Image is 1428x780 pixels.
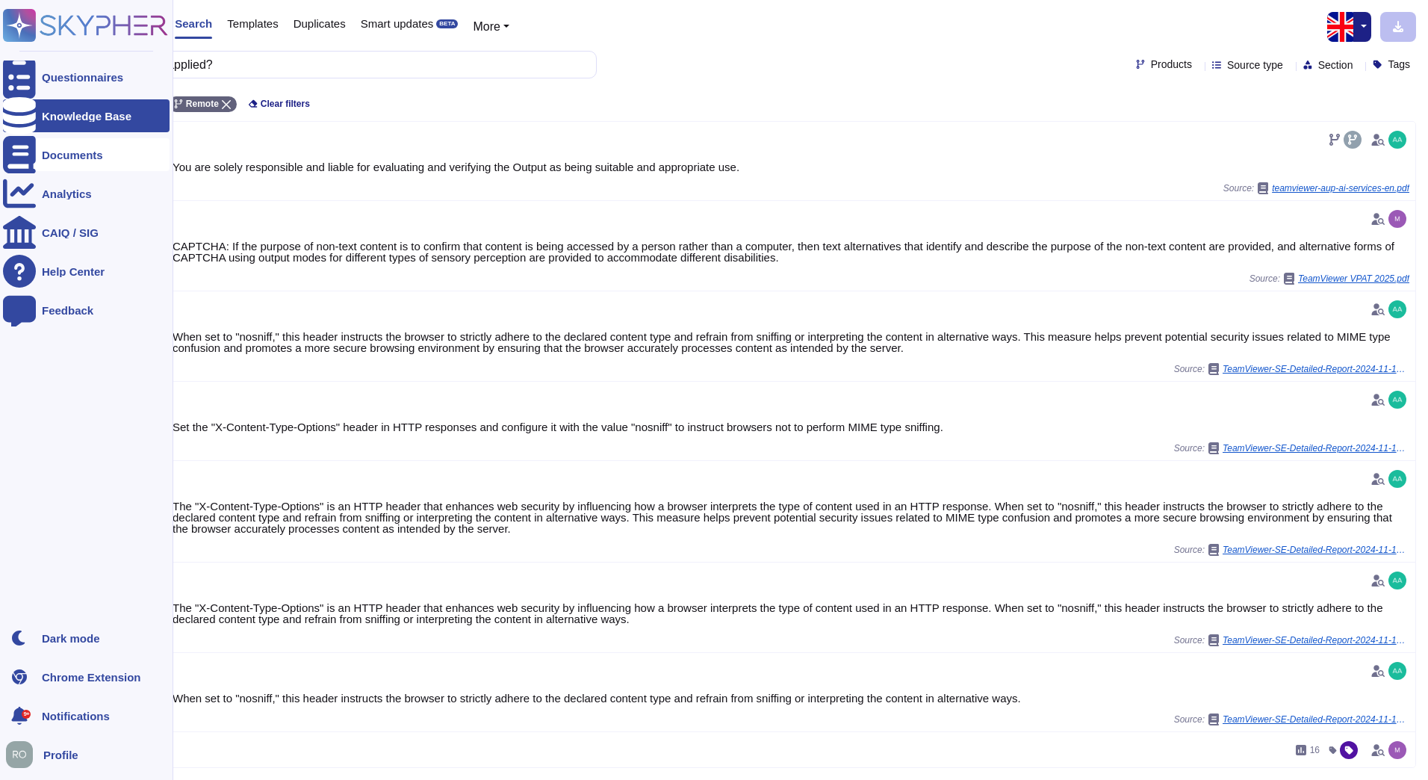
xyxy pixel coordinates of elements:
[3,660,170,693] a: Chrome Extension
[3,61,170,93] a: Questionnaires
[42,266,105,277] div: Help Center
[1318,60,1353,70] span: Section
[173,331,1409,353] div: When set to "nosniff," this header instructs the browser to strictly adhere to the declared conte...
[473,18,509,36] button: More
[42,188,92,199] div: Analytics
[361,18,434,29] span: Smart updates
[1151,59,1192,69] span: Products
[1388,59,1410,69] span: Tags
[227,18,278,29] span: Templates
[3,255,170,288] a: Help Center
[42,111,131,122] div: Knowledge Base
[42,672,141,683] div: Chrome Extension
[22,710,31,719] div: 9+
[42,305,93,316] div: Feedback
[1223,715,1409,724] span: TeamViewer-SE-Detailed-Report-2024-11-14.pdf
[1272,184,1409,193] span: teamviewer-aup-ai-services-en.pdf
[173,421,1409,433] div: Set the "X-Content-Type-Options" header in HTTP responses and configure it with the value "nosnif...
[1174,714,1409,725] span: Source:
[3,738,43,771] button: user
[42,149,103,161] div: Documents
[1388,572,1406,589] img: user
[173,161,1409,173] div: You are solely responsible and liable for evaluating and verifying the Output as being suitable a...
[6,741,33,768] img: user
[175,18,212,29] span: Search
[1310,746,1320,755] span: 16
[186,99,219,108] span: Remote
[473,20,500,33] span: More
[1388,662,1406,680] img: user
[1174,442,1409,454] span: Source:
[173,693,1409,704] div: When set to "nosniff," this header instructs the browser to strictly adhere to the declared conte...
[1388,300,1406,318] img: user
[173,501,1409,534] div: The "X-Content-Type-Options" is an HTTP header that enhances web security by influencing how a br...
[1223,636,1409,645] span: TeamViewer-SE-Detailed-Report-2024-11-14.pdf
[59,52,581,78] input: Search a question or template...
[1174,634,1409,646] span: Source:
[173,241,1409,263] div: CAPTCHA: If the purpose of non-text content is to confirm that content is being accessed by a per...
[1223,365,1409,374] span: TeamViewer-SE-Detailed-Report-2024-11-14.pdf
[3,99,170,132] a: Knowledge Base
[1327,12,1357,42] img: en
[1174,544,1409,556] span: Source:
[3,138,170,171] a: Documents
[173,602,1409,625] div: The "X-Content-Type-Options" is an HTTP header that enhances web security by influencing how a br...
[42,633,100,644] div: Dark mode
[42,72,123,83] div: Questionnaires
[436,19,458,28] div: BETA
[1223,545,1409,554] span: TeamViewer-SE-Detailed-Report-2024-11-14.pdf
[43,749,78,761] span: Profile
[1223,444,1409,453] span: TeamViewer-SE-Detailed-Report-2024-11-14.pdf
[3,177,170,210] a: Analytics
[294,18,346,29] span: Duplicates
[42,711,110,722] span: Notifications
[1223,182,1409,194] span: Source:
[1249,273,1409,285] span: Source:
[1298,274,1409,283] span: TeamViewer VPAT 2025.pdf
[1388,131,1406,149] img: user
[42,227,99,238] div: CAIQ / SIG
[1388,210,1406,228] img: user
[1388,391,1406,409] img: user
[3,294,170,326] a: Feedback
[1174,363,1409,375] span: Source:
[1227,60,1283,70] span: Source type
[1388,741,1406,759] img: user
[1388,470,1406,488] img: user
[261,99,310,108] span: Clear filters
[3,216,170,249] a: CAIQ / SIG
